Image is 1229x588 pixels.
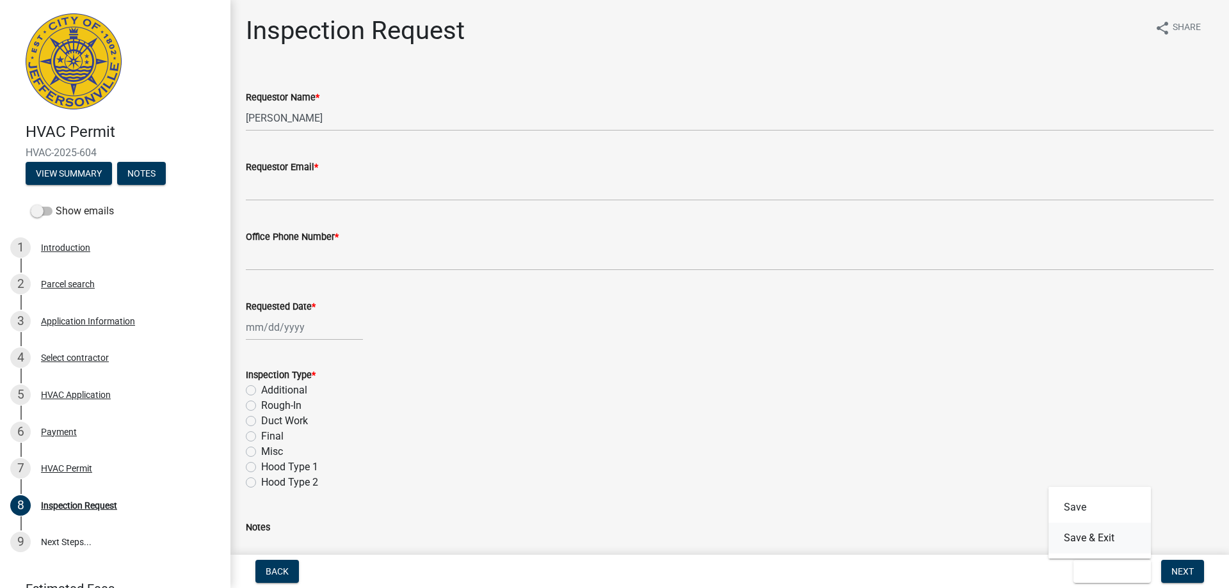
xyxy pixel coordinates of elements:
span: Save & Exit [1084,566,1133,576]
label: Additional [261,383,307,398]
div: HVAC Application [41,390,111,399]
div: Parcel search [41,280,95,289]
span: Next [1171,566,1194,576]
div: 8 [10,495,31,516]
button: Back [255,560,299,583]
label: Requestor Email [246,163,318,172]
wm-modal-confirm: Notes [117,169,166,179]
div: Save & Exit [1048,487,1151,559]
button: Save & Exit [1073,560,1151,583]
label: Requested Date [246,303,316,312]
label: Misc [261,444,283,459]
div: Application Information [41,317,135,326]
i: share [1155,20,1170,36]
button: View Summary [26,162,112,185]
wm-modal-confirm: Summary [26,169,112,179]
input: mm/dd/yyyy [246,314,363,340]
span: HVAC-2025-604 [26,147,205,159]
label: Duct Work [261,413,308,429]
img: City of Jeffersonville, Indiana [26,13,122,109]
div: 6 [10,422,31,442]
div: 7 [10,458,31,479]
label: Inspection Type [246,371,316,380]
button: Save & Exit [1048,523,1151,553]
label: Requestor Name [246,93,319,102]
label: Show emails [31,203,114,219]
button: Next [1161,560,1204,583]
label: Hood Type 2 [261,475,318,490]
div: 2 [10,274,31,294]
div: HVAC Permit [41,464,92,473]
span: Share [1173,20,1201,36]
button: Save [1048,492,1151,523]
div: Select contractor [41,353,109,362]
div: Payment [41,427,77,436]
label: Rough-In [261,398,301,413]
div: 4 [10,347,31,368]
div: 5 [10,385,31,405]
div: 3 [10,311,31,331]
div: 1 [10,237,31,258]
div: Inspection Request [41,501,117,510]
div: Introduction [41,243,90,252]
label: Notes [246,523,270,532]
h4: HVAC Permit [26,123,220,141]
div: 9 [10,532,31,552]
span: Back [266,566,289,576]
button: Notes [117,162,166,185]
h1: Inspection Request [246,15,465,46]
label: Final [261,429,284,444]
label: Office Phone Number [246,233,339,242]
button: shareShare [1145,15,1211,40]
label: Hood Type 1 [261,459,318,475]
